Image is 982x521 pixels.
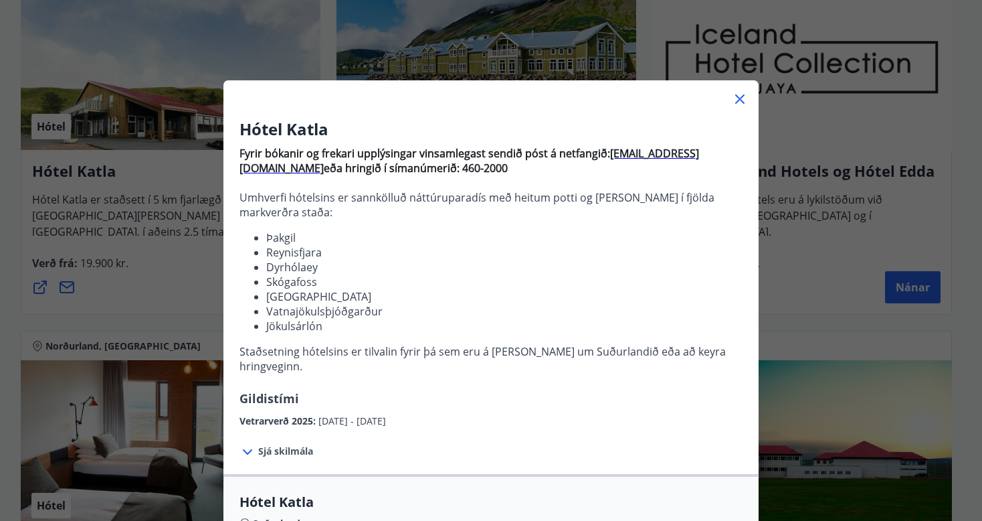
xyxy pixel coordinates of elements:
li: Reynisfjara [266,245,743,260]
span: [DATE] - [DATE] [318,415,386,427]
li: Skógafoss [266,275,743,289]
p: Umhverfi hótelsins er sannkölluð náttúruparadís með heitum potti og [PERSON_NAME] í fjölda markve... [239,190,743,220]
span: Sjá skilmála [258,445,313,458]
h3: Hótel Katla [239,118,743,141]
span: Hótel Katla [239,493,743,512]
li: Jökulsárlón [266,319,743,333]
li: [GEOGRAPHIC_DATA] [266,289,743,304]
span: Gildistími [239,390,299,406]
li: Dyrhólaey [266,260,743,275]
span: Vetrarverð 2025 : [239,415,318,427]
strong: eða hringið í símanúmerið: 460-2000 [324,161,508,175]
p: Staðsetning hótelsins er tilvalin fyrir þá sem eru á [PERSON_NAME] um Suðurlandið eða að keyra hr... [239,344,743,374]
li: Þakgil [266,230,743,245]
a: [EMAIL_ADDRESS][DOMAIN_NAME] [239,146,699,175]
strong: Fyrir bókanir og frekari upplýsingar vinsamlegast sendið póst á netfangið: [239,146,610,161]
li: Vatnajökulsþjóðgarður [266,304,743,319]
